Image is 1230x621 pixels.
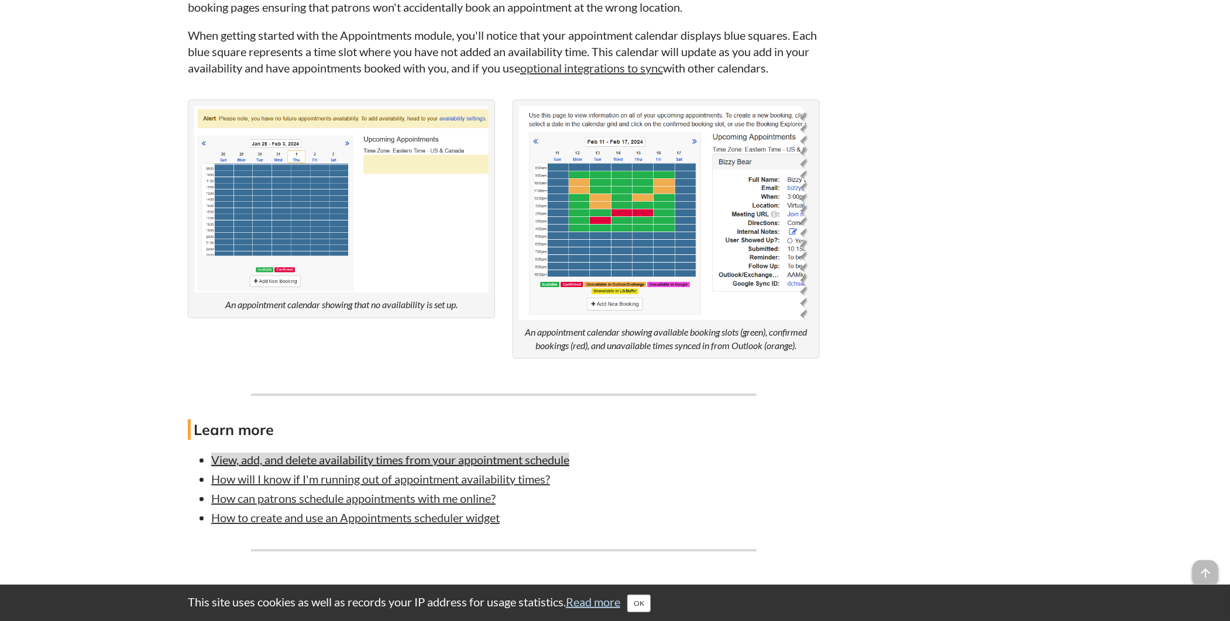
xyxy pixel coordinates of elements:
a: arrow_upward [1193,561,1218,575]
a: Read more [566,595,620,609]
a: How can patrons schedule appointments with me online? [211,491,496,505]
h3: Manage appointments [188,581,820,607]
div: This site uses cookies as well as records your IP address for usage statistics. [176,594,1054,612]
figcaption: An appointment calendar showing available booking slots (green), confirmed bookings (red), and un... [519,326,813,352]
h4: Learn more [188,419,820,440]
a: How will I know if I'm running out of appointment availability times? [211,472,550,486]
a: optional integrations to sync [520,61,663,75]
figcaption: An appointment calendar showing that no availability is set up. [225,298,458,311]
p: When getting started with the Appointments module, you'll notice that your appointment calendar d... [188,27,820,76]
img: Example of a fixed width site [519,106,813,320]
span: arrow_upward [1193,560,1218,586]
a: View, add, and delete availability times from your appointment schedule [211,453,569,467]
img: Example of a Appointments with no availability times [194,106,489,293]
button: Close [627,595,651,612]
a: How to create and use an Appointments scheduler widget [211,510,500,525]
